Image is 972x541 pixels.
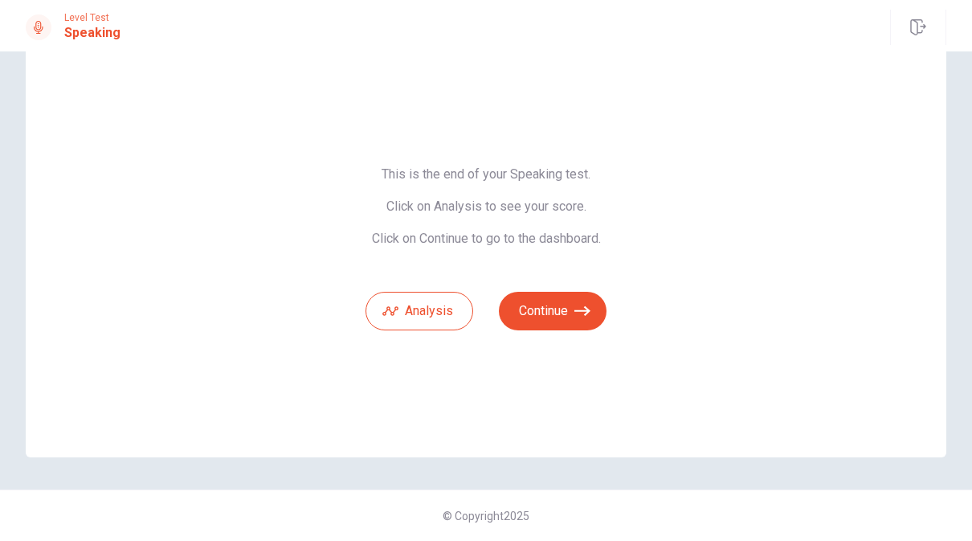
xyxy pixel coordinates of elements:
span: © Copyright 2025 [443,510,529,523]
span: This is the end of your Speaking test. Click on Analysis to see your score. Click on Continue to ... [366,166,606,247]
h1: Speaking [64,23,120,43]
button: Continue [499,292,606,330]
span: Level Test [64,12,120,23]
button: Analysis [366,292,473,330]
